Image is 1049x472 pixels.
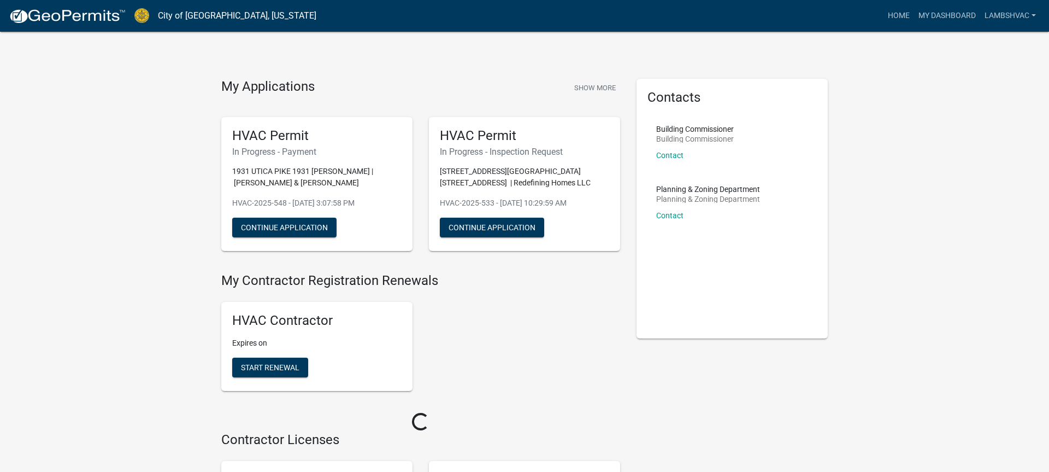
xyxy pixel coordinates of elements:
button: Continue Application [440,218,544,237]
p: Planning & Zoning Department [656,185,760,193]
button: Show More [570,79,620,97]
h5: HVAC Contractor [232,313,402,329]
h6: In Progress - Payment [232,147,402,157]
p: Building Commissioner [656,125,734,133]
h5: HVAC Permit [232,128,402,144]
button: Start Renewal [232,358,308,377]
p: [STREET_ADDRESS][GEOGRAPHIC_DATA][STREET_ADDRESS] | Redefining Homes LLC [440,166,609,189]
p: HVAC-2025-548 - [DATE] 3:07:58 PM [232,197,402,209]
a: Home [883,5,914,26]
wm-registration-list-section: My Contractor Registration Renewals [221,273,620,400]
p: Expires on [232,337,402,349]
h6: In Progress - Inspection Request [440,147,609,157]
a: City of [GEOGRAPHIC_DATA], [US_STATE] [158,7,316,25]
h4: Contractor Licenses [221,432,620,448]
span: Start Renewal [241,363,299,372]
h5: Contacts [647,90,817,106]
img: City of Jeffersonville, Indiana [134,8,149,23]
h4: My Applications [221,79,315,95]
p: Building Commissioner [656,135,734,143]
p: 1931 UTICA PIKE 1931 [PERSON_NAME] | [PERSON_NAME] & [PERSON_NAME] [232,166,402,189]
button: Continue Application [232,218,337,237]
h5: HVAC Permit [440,128,609,144]
a: Contact [656,211,683,220]
p: Planning & Zoning Department [656,195,760,203]
h4: My Contractor Registration Renewals [221,273,620,289]
a: My Dashboard [914,5,980,26]
p: HVAC-2025-533 - [DATE] 10:29:59 AM [440,197,609,209]
a: Contact [656,151,683,160]
a: Lambshvac [980,5,1040,26]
